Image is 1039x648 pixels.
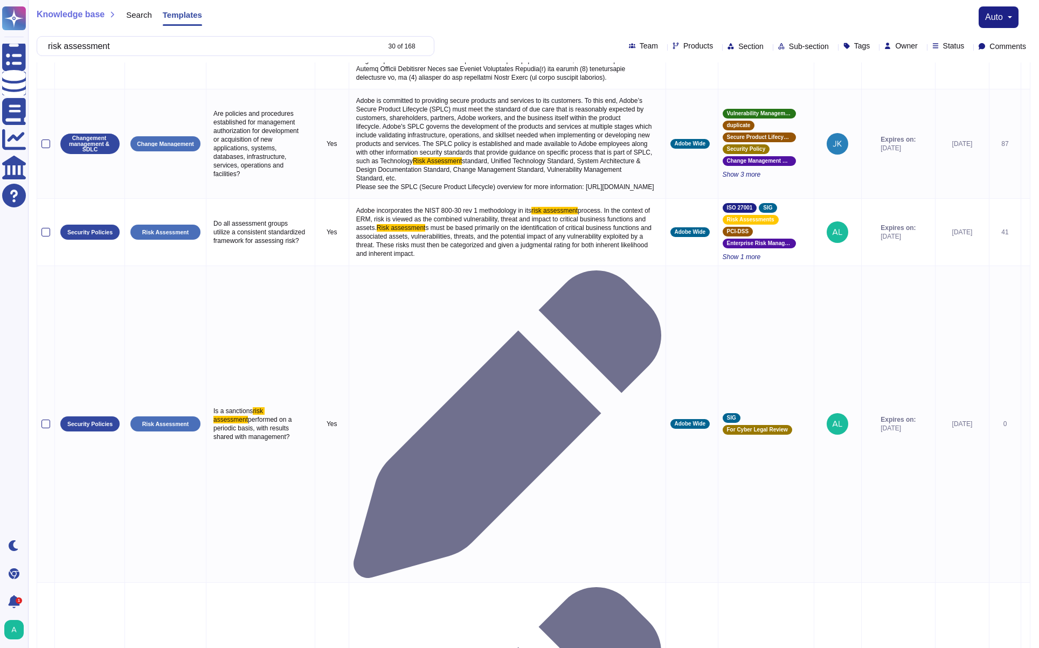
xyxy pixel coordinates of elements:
[126,11,152,19] span: Search
[320,420,344,428] p: Yes
[67,421,113,427] p: Security Policies
[994,140,1016,148] div: 87
[940,228,985,236] div: [DATE]
[675,229,706,235] span: Adobe Wide
[881,424,916,433] span: [DATE]
[356,157,654,191] span: standard, Unified Technology Standard, System Architecture & Design Documentation Standard, Chang...
[377,224,426,232] span: Risk assessment
[827,413,848,435] img: user
[213,407,253,415] span: Is a sanctions
[723,170,809,179] span: Show 3 more
[413,157,462,165] span: Risk Assessment
[881,415,916,424] span: Expires on:
[727,147,766,152] span: Security Policy
[211,217,310,248] p: Do all assessment groups utilize a consistent standardized framework for assessing risk?
[985,13,1003,22] span: auto
[881,232,916,241] span: [DATE]
[356,97,654,165] span: Adobe is committed to providing secure products and services to its customers. To this end, Adobe...
[213,416,294,441] span: performed on a periodic basis, with results shared with management?
[389,43,415,50] div: 30 of 168
[320,228,344,236] p: Yes
[320,140,344,148] p: Yes
[827,221,848,243] img: user
[940,140,985,148] div: [DATE]
[989,43,1026,50] span: Comments
[727,217,774,222] span: Risk Assessments
[675,141,706,147] span: Adobe Wide
[2,618,31,642] button: user
[142,421,189,427] p: Risk Assessment
[985,13,1012,22] button: auto
[727,158,792,164] span: Change Management Standard
[16,597,22,604] div: 1
[683,42,713,50] span: Products
[142,229,189,235] p: Risk Assessment
[163,11,202,19] span: Templates
[640,42,658,50] span: Team
[37,10,105,19] span: Knowledge base
[854,42,870,50] span: Tags
[727,229,749,234] span: PCI-DSS
[356,207,652,232] span: process. In the context of ERM, risk is viewed as the combined vulnerability, threat and impact t...
[137,141,194,147] p: Change Management
[994,420,1016,428] div: 0
[211,107,310,181] p: Are policies and procedures established for management authorization for development or acquisiti...
[763,205,772,211] span: SIG
[727,427,788,433] span: For Cyber Legal Review
[727,241,792,246] span: Enterprise Risk Management
[727,205,753,211] span: ISO 27001
[727,111,792,116] span: Vulnerability Management Standard
[881,224,916,232] span: Expires on:
[940,420,985,428] div: [DATE]
[881,135,916,144] span: Expires on:
[64,135,116,152] p: Changement management & SDLC
[789,43,829,50] span: Sub-section
[738,43,764,50] span: Section
[827,133,848,155] img: user
[213,407,265,423] span: risk assessment
[675,421,706,427] span: Adobe Wide
[356,207,531,214] span: Adobe incorporates the NIST 800-30 rev 1 methodology in its
[994,228,1016,236] div: 41
[727,135,792,140] span: Secure Product Lifecycle Standard
[727,123,751,128] span: duplicate
[723,253,809,261] span: Show 1 more
[67,229,113,235] p: Security Policies
[943,42,965,50] span: Status
[4,620,24,639] img: user
[895,42,917,50] span: Owner
[881,144,916,152] span: [DATE]
[43,37,379,55] input: Search by keywords
[531,207,578,214] span: risk assessment
[356,224,654,257] span: s must be based primarily on the identification of critical business functions and associated ass...
[727,415,736,421] span: SIG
